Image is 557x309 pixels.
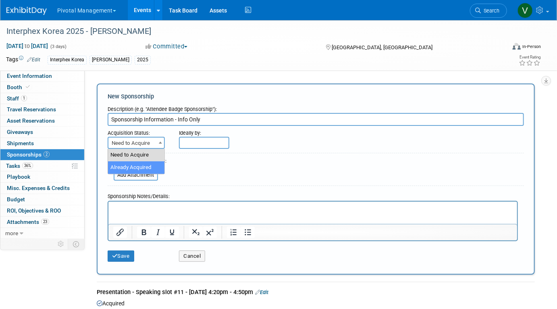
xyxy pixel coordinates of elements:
[108,102,524,113] div: Description (e.g. "Attendee Badge Sponsorship"):
[7,207,61,214] span: ROI, Objectives & ROO
[7,106,56,113] span: Travel Reservations
[255,289,268,295] a: Edit
[165,227,179,238] button: Underline
[7,117,55,124] span: Asset Reservations
[44,151,50,157] span: 2
[22,163,33,169] span: 36%
[108,92,524,101] div: New Sponsorship
[0,93,84,104] a: Staff1
[7,219,49,225] span: Attachments
[21,95,27,101] span: 1
[6,42,48,50] span: [DATE] [DATE]
[6,163,33,169] span: Tasks
[7,185,70,191] span: Misc. Expenses & Credits
[7,129,33,135] span: Giveaways
[50,44,67,49] span: (3 days)
[68,239,85,249] td: Toggle Event Tabs
[26,85,30,89] i: Booth reservation complete
[0,149,84,160] a: Sponsorships2
[179,126,488,137] div: Ideally by:
[0,115,84,126] a: Asset Reservations
[108,189,518,201] div: Sponsorship Notes/Details:
[4,24,495,39] div: Interphex Korea 2025 - [PERSON_NAME]
[179,251,205,262] button: Cancel
[6,7,47,15] img: ExhibitDay
[518,3,533,18] img: Valerie Weld
[522,44,541,50] div: In-Person
[5,230,18,236] span: more
[27,57,40,63] a: Edit
[241,227,255,238] button: Bullet list
[7,73,52,79] span: Event Information
[0,71,84,81] a: Event Information
[41,219,49,225] span: 23
[143,42,191,51] button: Committed
[108,161,164,174] li: Already Acquired
[108,202,517,224] iframe: Rich Text Area
[108,251,134,262] button: Save
[108,126,167,137] div: Acquisition Status:
[7,140,34,146] span: Shipments
[7,196,25,203] span: Budget
[97,288,535,298] div: Presentation - Speaking slot #11 - [DATE] 4:20pm - 4:50pm
[0,171,84,182] a: Playbook
[203,227,217,238] button: Superscript
[7,173,30,180] span: Playbook
[0,183,84,194] a: Misc. Expenses & Credits
[7,151,50,158] span: Sponsorships
[151,227,165,238] button: Italic
[0,217,84,228] a: Attachments23
[481,8,499,14] span: Search
[23,43,31,49] span: to
[189,227,203,238] button: Subscript
[54,239,68,249] td: Personalize Event Tab Strip
[0,205,84,216] a: ROI, Objectives & ROO
[470,4,507,18] a: Search
[0,127,84,138] a: Giveaways
[135,56,151,64] div: 2025
[137,227,151,238] button: Bold
[0,82,84,93] a: Booth
[113,227,127,238] button: Insert/edit link
[0,194,84,205] a: Budget
[7,84,31,90] span: Booth
[89,56,132,64] div: [PERSON_NAME]
[6,55,40,65] td: Tags
[513,43,521,50] img: Format-Inperson.png
[462,42,541,54] div: Event Format
[0,138,84,149] a: Shipments
[108,138,164,149] span: Need to Acquire
[7,95,27,102] span: Staff
[0,228,84,239] a: more
[227,227,241,238] button: Numbered list
[332,44,433,50] span: [GEOGRAPHIC_DATA], [GEOGRAPHIC_DATA]
[48,56,87,64] div: Interphex Korea
[519,55,540,59] div: Event Rating
[0,161,84,171] a: Tasks36%
[108,137,165,149] span: Need to Acquire
[108,149,164,161] li: Need to Acquire
[0,104,84,115] a: Travel Reservations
